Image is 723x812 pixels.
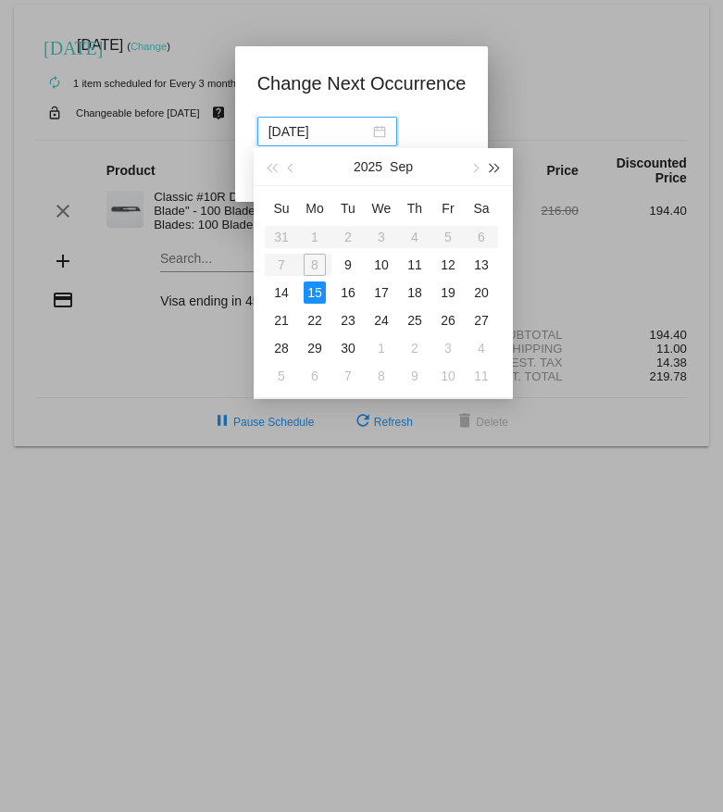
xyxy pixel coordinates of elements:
td: 9/22/2025 [298,306,331,334]
td: 10/6/2025 [298,362,331,390]
td: 10/1/2025 [365,334,398,362]
th: Sat [465,194,498,223]
td: 9/27/2025 [465,306,498,334]
td: 9/30/2025 [331,334,365,362]
div: 30 [337,337,359,359]
th: Sun [265,194,298,223]
div: 14 [270,281,293,304]
td: 9/23/2025 [331,306,365,334]
td: 9/21/2025 [265,306,298,334]
div: 28 [270,337,293,359]
h1: Change Next Occurrence [257,69,467,98]
td: 9/13/2025 [465,251,498,279]
button: Next month (PageDown) [464,148,484,185]
div: 22 [304,309,326,331]
div: 15 [304,281,326,304]
div: 2 [404,337,426,359]
button: Previous month (PageUp) [281,148,302,185]
div: 27 [470,309,492,331]
td: 9/15/2025 [298,279,331,306]
div: 9 [337,254,359,276]
div: 10 [370,254,393,276]
td: 9/17/2025 [365,279,398,306]
td: 10/9/2025 [398,362,431,390]
td: 9/25/2025 [398,306,431,334]
input: Select date [268,121,369,142]
div: 25 [404,309,426,331]
div: 1 [370,337,393,359]
td: 9/29/2025 [298,334,331,362]
div: 17 [370,281,393,304]
th: Thu [398,194,431,223]
th: Wed [365,194,398,223]
div: 16 [337,281,359,304]
div: 9 [404,365,426,387]
div: 5 [270,365,293,387]
div: 20 [470,281,492,304]
th: Fri [431,194,465,223]
div: 13 [470,254,492,276]
button: Next year (Control + right) [485,148,505,185]
td: 10/2/2025 [398,334,431,362]
button: Last year (Control + left) [261,148,281,185]
td: 10/11/2025 [465,362,498,390]
td: 9/26/2025 [431,306,465,334]
td: 10/7/2025 [331,362,365,390]
td: 9/14/2025 [265,279,298,306]
td: 9/16/2025 [331,279,365,306]
div: 18 [404,281,426,304]
td: 9/19/2025 [431,279,465,306]
td: 9/18/2025 [398,279,431,306]
div: 3 [437,337,459,359]
th: Tue [331,194,365,223]
div: 12 [437,254,459,276]
div: 7 [337,365,359,387]
button: Sep [390,148,413,185]
td: 10/5/2025 [265,362,298,390]
div: 10 [437,365,459,387]
td: 9/20/2025 [465,279,498,306]
div: 24 [370,309,393,331]
button: 2025 [354,148,382,185]
td: 9/10/2025 [365,251,398,279]
div: 11 [470,365,492,387]
th: Mon [298,194,331,223]
div: 6 [304,365,326,387]
td: 9/24/2025 [365,306,398,334]
div: 23 [337,309,359,331]
td: 10/3/2025 [431,334,465,362]
div: 8 [370,365,393,387]
div: 21 [270,309,293,331]
div: 29 [304,337,326,359]
td: 10/4/2025 [465,334,498,362]
td: 10/8/2025 [365,362,398,390]
td: 9/11/2025 [398,251,431,279]
div: 11 [404,254,426,276]
div: 4 [470,337,492,359]
div: 26 [437,309,459,331]
td: 9/9/2025 [331,251,365,279]
div: 19 [437,281,459,304]
td: 9/28/2025 [265,334,298,362]
td: 10/10/2025 [431,362,465,390]
td: 9/12/2025 [431,251,465,279]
